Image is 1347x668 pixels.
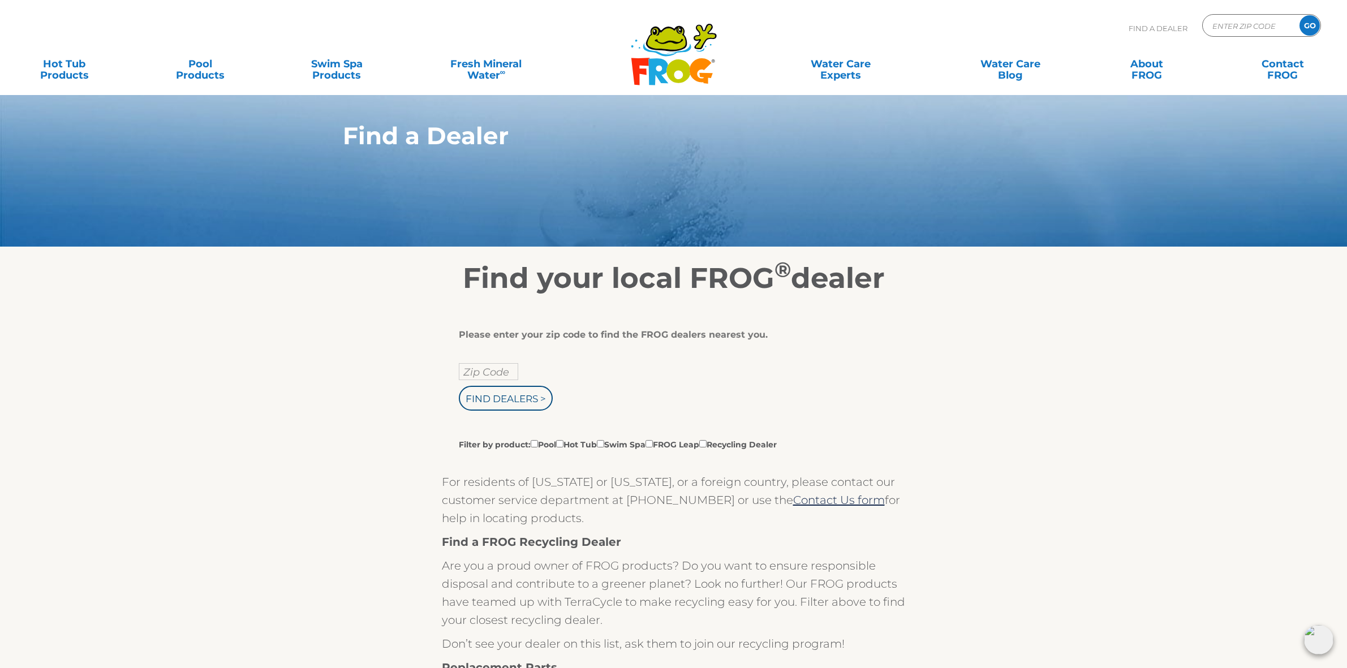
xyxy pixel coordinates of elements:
[1211,18,1288,34] input: Zip Code Form
[459,329,880,341] div: Please enter your zip code to find the FROG dealers nearest you.
[699,440,707,447] input: Filter by product:PoolHot TubSwim SpaFROG LeapRecycling Dealer
[1230,53,1336,75] a: ContactFROG
[420,53,552,75] a: Fresh MineralWater∞
[1094,53,1199,75] a: AboutFROG
[459,386,553,411] input: Find Dealers >
[500,67,506,76] sup: ∞
[755,53,927,75] a: Water CareExperts
[556,440,563,447] input: Filter by product:PoolHot TubSwim SpaFROG LeapRecycling Dealer
[442,557,906,629] p: Are you a proud owner of FROG products? Do you want to ensure responsible disposal and contribute...
[459,438,777,450] label: Filter by product: Pool Hot Tub Swim Spa FROG Leap Recycling Dealer
[531,440,538,447] input: Filter by product:PoolHot TubSwim SpaFROG LeapRecycling Dealer
[343,122,952,149] h1: Find a Dealer
[645,440,653,447] input: Filter by product:PoolHot TubSwim SpaFROG LeapRecycling Dealer
[1299,15,1320,36] input: GO
[1304,625,1333,654] img: openIcon
[597,440,604,447] input: Filter by product:PoolHot TubSwim SpaFROG LeapRecycling Dealer
[442,473,906,527] p: For residents of [US_STATE] or [US_STATE], or a foreign country, please contact our customer serv...
[326,261,1022,295] h2: Find your local FROG dealer
[957,53,1063,75] a: Water CareBlog
[148,53,253,75] a: PoolProducts
[793,493,885,507] a: Contact Us form
[1129,14,1187,42] p: Find A Dealer
[442,535,621,549] strong: Find a FROG Recycling Dealer
[11,53,117,75] a: Hot TubProducts
[774,257,791,282] sup: ®
[284,53,390,75] a: Swim SpaProducts
[442,635,906,653] p: Don’t see your dealer on this list, ask them to join our recycling program!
